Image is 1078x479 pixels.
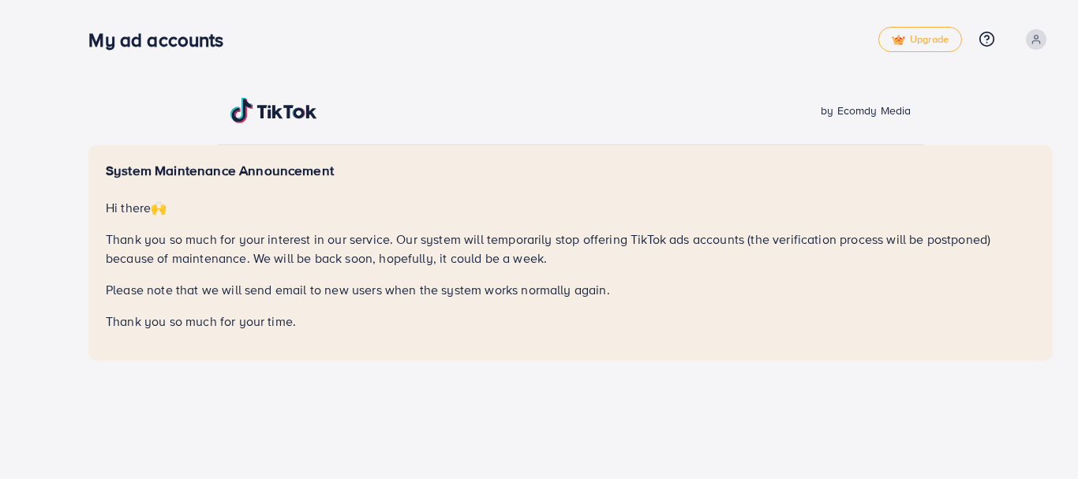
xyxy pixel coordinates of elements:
span: by Ecomdy Media [821,103,911,118]
p: Thank you so much for your time. [106,312,1035,331]
h5: System Maintenance Announcement [106,163,1035,179]
h3: My ad accounts [88,28,236,51]
img: tick [892,35,905,46]
span: 🙌 [151,199,167,216]
span: Upgrade [892,34,949,46]
img: TikTok [230,98,317,123]
a: tickUpgrade [878,27,962,52]
p: Hi there [106,198,1035,217]
p: Thank you so much for your interest in our service. Our system will temporarily stop offering Tik... [106,230,1035,268]
p: Please note that we will send email to new users when the system works normally again. [106,280,1035,299]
